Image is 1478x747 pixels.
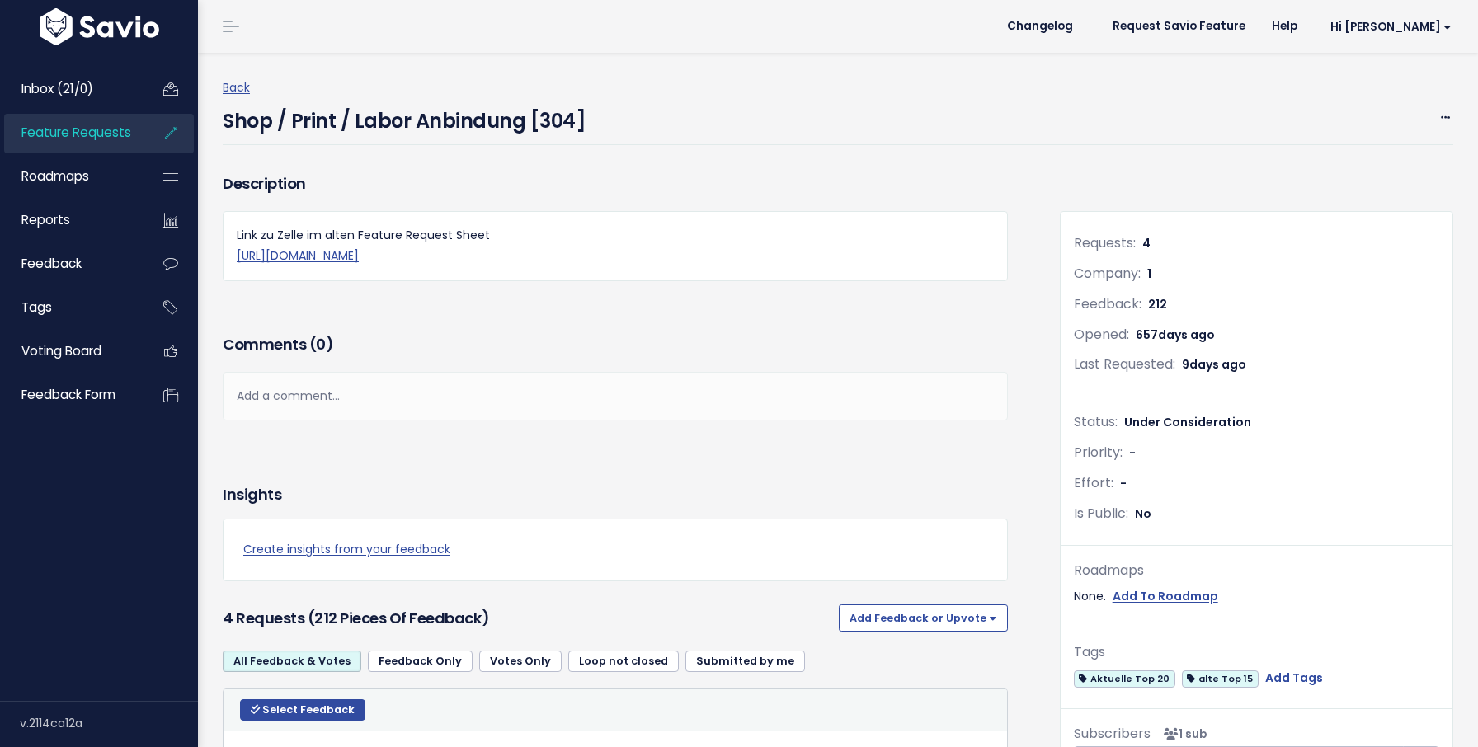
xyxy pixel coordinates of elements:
[568,651,679,672] a: Loop not closed
[35,8,163,45] img: logo-white.9d6f32f41409.svg
[21,211,70,228] span: Reports
[4,157,137,195] a: Roadmaps
[1074,559,1439,583] div: Roadmaps
[1074,586,1439,607] div: None.
[1265,668,1323,688] a: Add Tags
[223,651,361,672] a: All Feedback & Votes
[1259,14,1311,39] a: Help
[1074,670,1175,688] span: Aktuelle Top 20
[1074,641,1439,665] div: Tags
[1074,412,1118,431] span: Status:
[262,702,355,716] span: Select Feedback
[223,172,1008,195] h3: Description
[1189,356,1246,373] span: days ago
[223,607,832,630] h3: 4 Requests (212 pieces of Feedback)
[1330,21,1452,33] span: Hi [PERSON_NAME]
[21,255,82,272] span: Feedback
[1074,294,1141,313] span: Feedback:
[21,342,101,359] span: Voting Board
[4,245,137,283] a: Feedback
[4,332,137,370] a: Voting Board
[685,651,805,672] a: Submitted by me
[1129,444,1136,461] span: -
[1182,356,1246,373] span: 9
[479,651,562,672] a: Votes Only
[1157,726,1207,742] span: <p><strong>Subscribers</strong><br><br> - Felix Junk<br> </p>
[21,124,131,141] span: Feature Requests
[223,483,281,506] h3: Insights
[1182,668,1259,688] a: alte Top 15
[1135,505,1151,522] span: No
[21,80,93,97] span: Inbox (21/0)
[1311,14,1465,40] a: Hi [PERSON_NAME]
[243,539,987,560] a: Create insights from your feedback
[4,376,137,414] a: Feedback form
[4,201,137,239] a: Reports
[1124,414,1251,430] span: Under Consideration
[1074,443,1123,462] span: Priority:
[1148,296,1167,312] span: 212
[21,298,52,316] span: Tags
[1074,233,1136,252] span: Requests:
[1074,325,1129,344] span: Opened:
[1074,264,1141,283] span: Company:
[1182,670,1259,688] span: alte Top 15
[223,333,1008,356] h3: Comments ( )
[237,247,359,264] a: [URL][DOMAIN_NAME]
[223,79,250,96] a: Back
[1007,21,1073,32] span: Changelog
[316,334,326,355] span: 0
[4,289,137,327] a: Tags
[368,651,473,672] a: Feedback Only
[223,372,1008,420] div: Add a comment...
[1136,327,1215,343] span: 657
[1113,586,1218,607] a: Add To Roadmap
[240,699,365,721] button: Select Feedback
[1074,668,1175,688] a: Aktuelle Top 20
[1147,265,1151,282] span: 1
[1074,504,1128,523] span: Is Public:
[1142,235,1151,251] span: 4
[4,70,137,108] a: Inbox (21/0)
[1074,473,1113,492] span: Effort:
[1074,724,1151,743] span: Subscribers
[223,98,586,136] h4: Shop / Print / Labor Anbindung [304]
[4,114,137,152] a: Feature Requests
[21,386,115,403] span: Feedback form
[21,167,89,185] span: Roadmaps
[1074,355,1175,373] span: Last Requested:
[1158,327,1215,343] span: days ago
[839,604,1008,631] button: Add Feedback or Upvote
[1120,475,1127,491] span: -
[237,225,994,266] p: Link zu Zelle im alten Feature Request Sheet
[20,702,198,745] div: v.2114ca12a
[1099,14,1259,39] a: Request Savio Feature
